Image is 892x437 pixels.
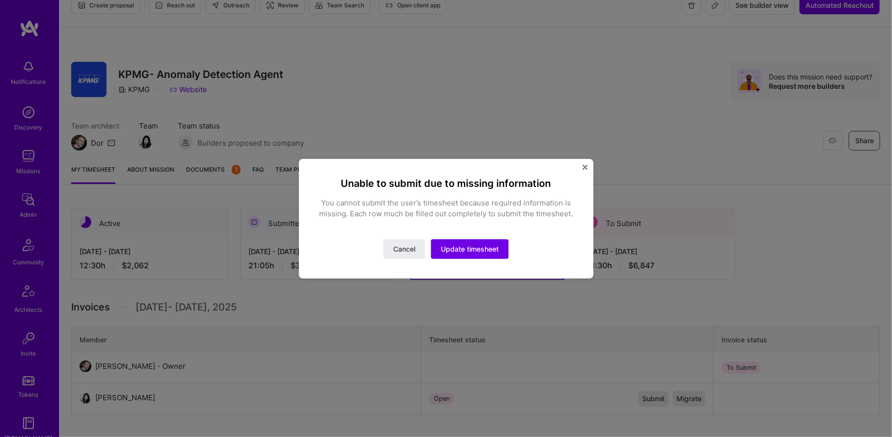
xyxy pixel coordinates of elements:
[341,178,551,188] div: Unable to submit due to missing information
[393,244,415,254] span: Cancel
[441,244,499,254] span: Update timesheet
[431,239,509,258] button: Update timesheet
[383,239,425,258] button: Cancel
[319,197,574,219] div: You cannot submit the user’s timesheet because required information is missing. Each row much be ...
[583,164,588,175] button: Close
